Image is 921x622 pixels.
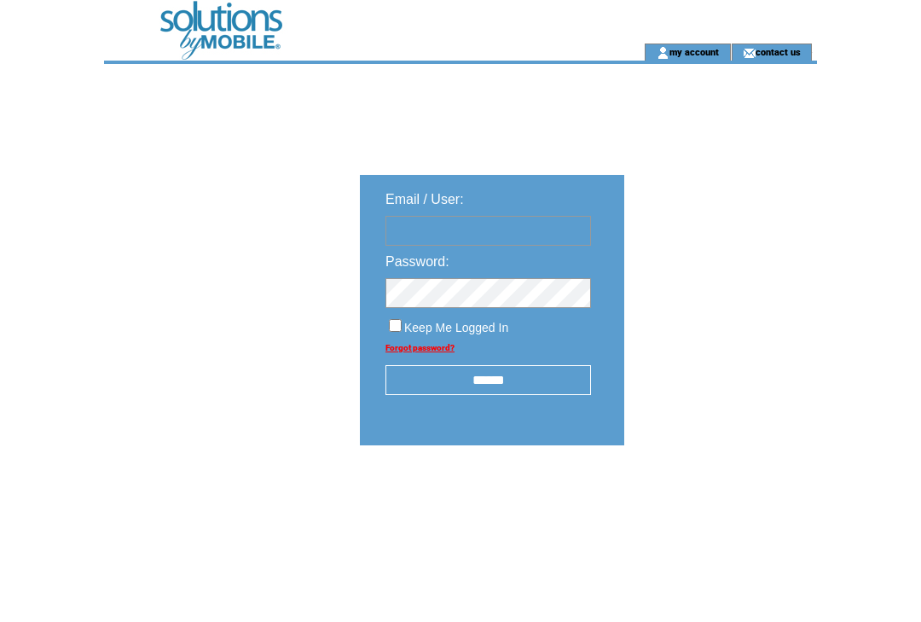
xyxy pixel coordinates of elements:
a: Forgot password? [385,343,455,352]
span: Email / User: [385,192,464,206]
img: account_icon.gif;jsessionid=891E14162D03831CB963DDFE151AB0F0 [657,46,669,60]
a: contact us [756,46,801,57]
span: Keep Me Logged In [404,321,508,334]
img: transparent.png;jsessionid=891E14162D03831CB963DDFE151AB0F0 [674,488,759,509]
a: my account [669,46,719,57]
img: contact_us_icon.gif;jsessionid=891E14162D03831CB963DDFE151AB0F0 [743,46,756,60]
span: Password: [385,254,449,269]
